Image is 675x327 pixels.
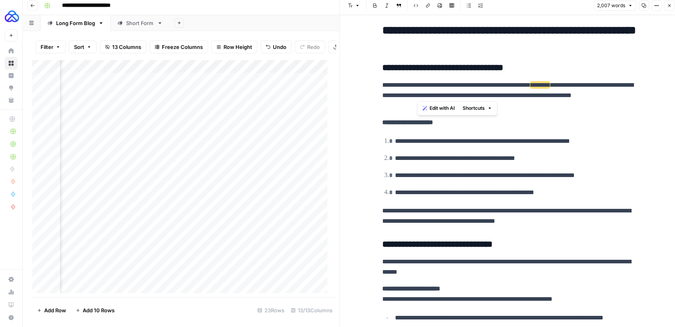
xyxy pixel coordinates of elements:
button: Redo [295,41,325,53]
span: Undo [273,43,286,51]
button: Filter [35,41,66,53]
button: Undo [261,41,292,53]
span: Add 10 Rows [83,306,115,314]
a: Insights [5,69,18,82]
a: Opportunities [5,82,18,94]
span: Edit with AI [430,105,455,112]
a: Settings [5,273,18,286]
a: Learning Hub [5,298,18,311]
button: 13 Columns [100,41,146,53]
a: Short Form [111,15,169,31]
button: Workspace: AUQ [5,6,18,26]
button: Edit with AI [419,103,458,113]
button: 2,007 words [593,0,636,11]
button: Add 10 Rows [71,304,119,317]
span: Filter [41,43,53,51]
span: Shortcuts [463,105,485,112]
button: Help + Support [5,311,18,324]
span: Sort [74,43,84,51]
img: AUQ Logo [5,9,19,23]
button: Sort [69,41,97,53]
a: Your Data [5,94,18,107]
div: 13/13 Columns [288,304,336,317]
a: Browse [5,57,18,70]
span: Add Row [44,306,66,314]
div: 23 Rows [254,304,288,317]
button: Freeze Columns [150,41,208,53]
span: Row Height [224,43,252,51]
div: Short Form [126,19,154,27]
span: Freeze Columns [162,43,203,51]
div: Long Form Blog [56,19,95,27]
span: 13 Columns [112,43,141,51]
button: Add Row [32,304,71,317]
button: Row Height [211,41,257,53]
span: 2,007 words [597,2,625,9]
button: Shortcuts [459,103,495,113]
span: Redo [307,43,320,51]
a: Long Form Blog [41,15,111,31]
a: Home [5,45,18,57]
a: Usage [5,286,18,298]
